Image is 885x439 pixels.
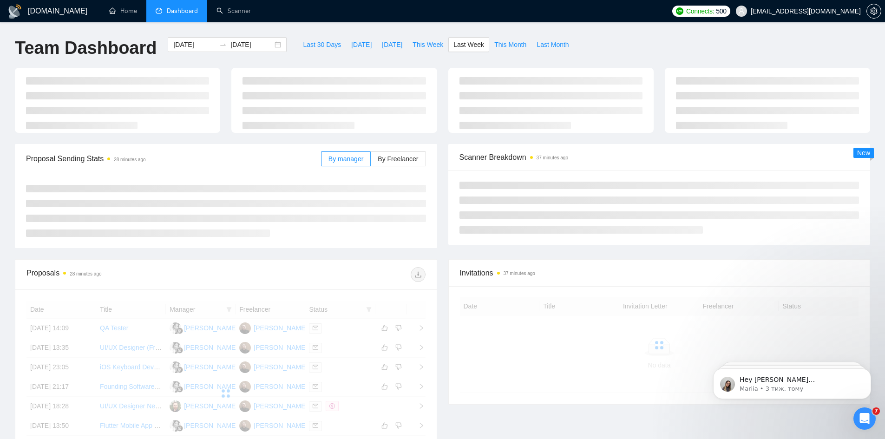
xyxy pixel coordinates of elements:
span: 7 [872,407,880,415]
iframe: Intercom notifications повідомлення [699,349,885,414]
button: This Week [407,37,448,52]
button: Last Week [448,37,489,52]
span: Invitations [460,267,859,279]
span: [DATE] [351,39,372,50]
time: 28 minutes ago [114,157,145,162]
time: 37 minutes ago [537,155,568,160]
button: setting [866,4,881,19]
span: Scanner Breakdown [459,151,859,163]
button: [DATE] [377,37,407,52]
span: Last Week [453,39,484,50]
span: setting [867,7,881,15]
span: Last Month [537,39,569,50]
h1: Team Dashboard [15,37,157,59]
span: Last 30 Days [303,39,341,50]
span: This Week [413,39,443,50]
input: End date [230,39,273,50]
span: New [857,149,870,157]
button: [DATE] [346,37,377,52]
img: upwork-logo.png [676,7,683,15]
span: By Freelancer [378,155,418,163]
span: Proposal Sending Stats [26,153,321,164]
iframe: Intercom live chat [853,407,876,430]
span: [DATE] [382,39,402,50]
span: This Month [494,39,526,50]
button: Last Month [531,37,574,52]
time: 28 minutes ago [70,271,101,276]
img: logo [7,4,22,19]
a: searchScanner [216,7,251,15]
span: 500 [716,6,726,16]
span: dashboard [156,7,162,14]
span: Connects: [686,6,714,16]
time: 37 minutes ago [504,271,535,276]
span: to [219,41,227,48]
span: By manager [328,155,363,163]
input: Start date [173,39,216,50]
button: This Month [489,37,531,52]
a: setting [866,7,881,15]
span: user [738,8,745,14]
div: Proposals [26,267,226,282]
button: Last 30 Days [298,37,346,52]
span: swap-right [219,41,227,48]
a: homeHome [109,7,137,15]
span: Dashboard [167,7,198,15]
